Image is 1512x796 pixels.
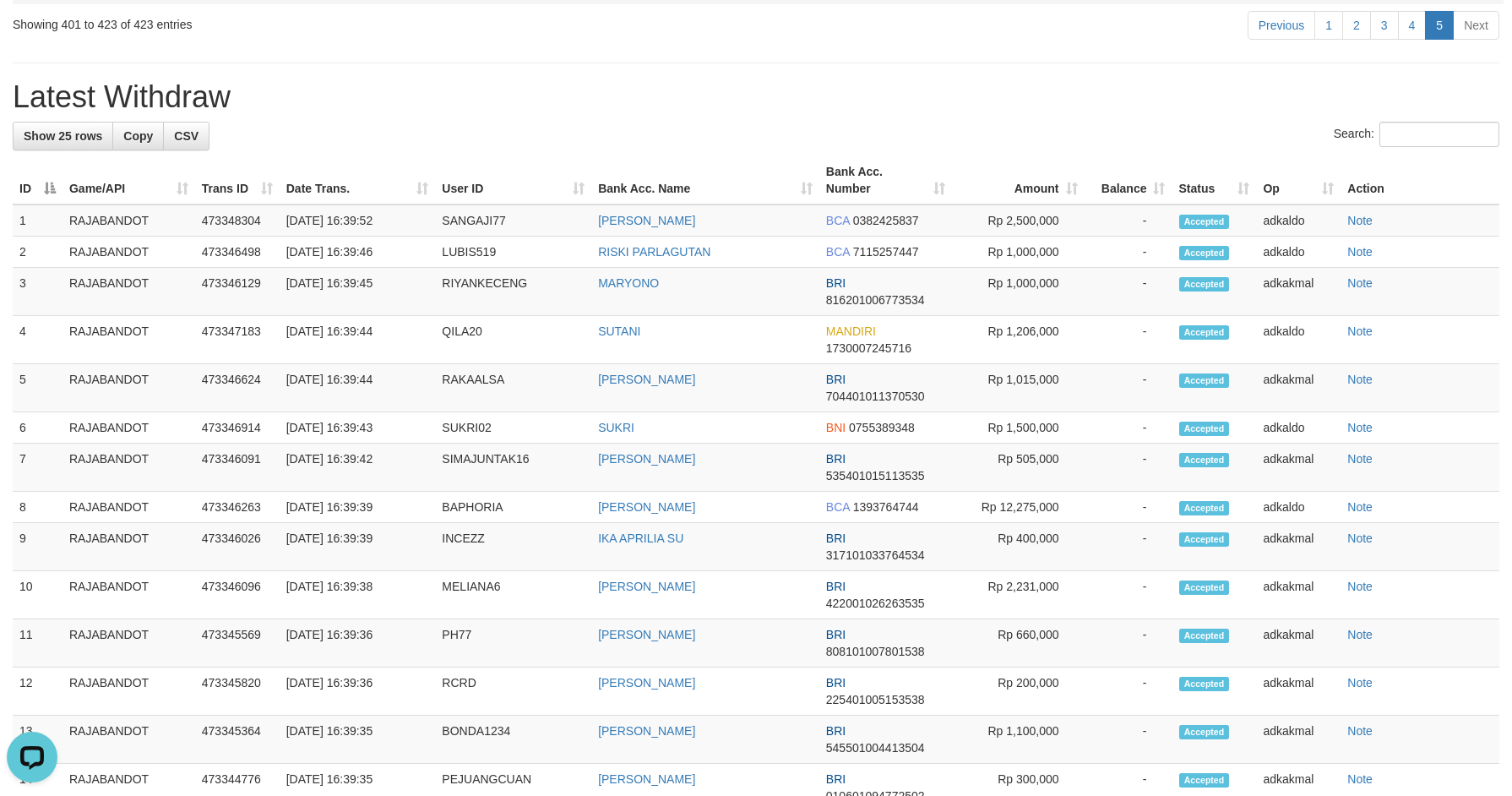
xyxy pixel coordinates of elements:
td: 473345364 [195,716,280,764]
a: Note [1347,373,1373,386]
td: RAJABANDOT [63,412,195,444]
a: Copy [112,122,164,150]
span: Copy 422001026263535 to clipboard [826,597,925,610]
a: 1 [1314,11,1343,40]
a: Previous [1248,11,1315,40]
span: BCA [826,500,850,514]
td: RAJABANDOT [63,204,195,237]
td: 473345569 [195,619,280,668]
td: RAJABANDOT [63,237,195,268]
td: 4 [13,316,63,364]
span: Copy 1730007245716 to clipboard [826,341,911,355]
td: adkakmal [1256,619,1341,668]
a: [PERSON_NAME] [598,676,695,690]
a: CSV [163,122,209,150]
span: BRI [826,724,846,738]
td: adkakmal [1256,716,1341,764]
td: INCEZZ [435,523,591,571]
th: Bank Acc. Name: activate to sort column ascending [591,156,819,204]
td: 473346129 [195,268,280,316]
a: RISKI PARLAGUTAN [598,245,710,259]
span: BRI [826,276,846,290]
td: LUBIS519 [435,237,591,268]
a: MARYONO [598,276,659,290]
td: 6 [13,412,63,444]
td: - [1085,237,1172,268]
span: Copy [123,129,153,143]
span: BRI [826,628,846,641]
a: 5 [1425,11,1454,40]
td: [DATE] 16:39:45 [280,268,436,316]
td: adkaldo [1256,237,1341,268]
td: RAJABANDOT [63,716,195,764]
td: Rp 400,000 [952,523,1085,571]
td: 473346914 [195,412,280,444]
a: Note [1347,772,1373,786]
span: BRI [826,373,846,386]
span: BRI [826,580,846,593]
td: Rp 1,206,000 [952,316,1085,364]
td: RAJABANDOT [63,316,195,364]
th: Date Trans.: activate to sort column ascending [280,156,436,204]
th: ID: activate to sort column descending [13,156,63,204]
th: Amount: activate to sort column ascending [952,156,1085,204]
td: 8 [13,492,63,523]
a: IKA APRILIA SU [598,532,683,545]
td: Rp 1,000,000 [952,268,1085,316]
span: Copy 704401011370530 to clipboard [826,390,925,403]
td: adkakmal [1256,523,1341,571]
a: SUTANI [598,324,640,338]
td: [DATE] 16:39:42 [280,444,436,492]
td: 473346096 [195,571,280,619]
td: BAPHORIA [435,492,591,523]
span: Accepted [1179,532,1230,547]
a: [PERSON_NAME] [598,373,695,386]
td: adkaldo [1256,412,1341,444]
a: [PERSON_NAME] [598,724,695,738]
td: MELIANA6 [435,571,591,619]
span: BRI [826,676,846,690]
span: BRI [826,452,846,466]
a: [PERSON_NAME] [598,580,695,593]
a: 3 [1370,11,1399,40]
td: 7 [13,444,63,492]
a: 4 [1398,11,1427,40]
td: SANGAJI77 [435,204,591,237]
td: RAJABANDOT [63,523,195,571]
th: User ID: activate to sort column ascending [435,156,591,204]
td: Rp 2,231,000 [952,571,1085,619]
td: 5 [13,364,63,412]
span: BRI [826,772,846,786]
input: Search: [1379,122,1499,147]
th: Bank Acc. Number: activate to sort column ascending [819,156,952,204]
span: Accepted [1179,373,1230,388]
span: Copy 808101007801538 to clipboard [826,645,925,658]
td: - [1085,668,1172,716]
span: Accepted [1179,246,1230,260]
span: Copy 816201006773534 to clipboard [826,293,925,307]
td: adkakmal [1256,444,1341,492]
td: adkaldo [1256,316,1341,364]
td: adkakmal [1256,668,1341,716]
td: RAJABANDOT [63,364,195,412]
td: 473346026 [195,523,280,571]
td: [DATE] 16:39:36 [280,668,436,716]
td: - [1085,716,1172,764]
span: Show 25 rows [24,129,102,143]
td: [DATE] 16:39:38 [280,571,436,619]
td: 3 [13,268,63,316]
td: 11 [13,619,63,668]
td: RCRD [435,668,591,716]
td: - [1085,492,1172,523]
td: Rp 505,000 [952,444,1085,492]
td: RAJABANDOT [63,268,195,316]
td: SIMAJUNTAK16 [435,444,591,492]
td: [DATE] 16:39:35 [280,716,436,764]
span: Accepted [1179,629,1230,643]
a: SUKRI [598,421,634,434]
td: 473345820 [195,668,280,716]
td: [DATE] 16:39:39 [280,492,436,523]
td: [DATE] 16:39:46 [280,237,436,268]
td: RIYANKECENG [435,268,591,316]
td: RAJABANDOT [63,668,195,716]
